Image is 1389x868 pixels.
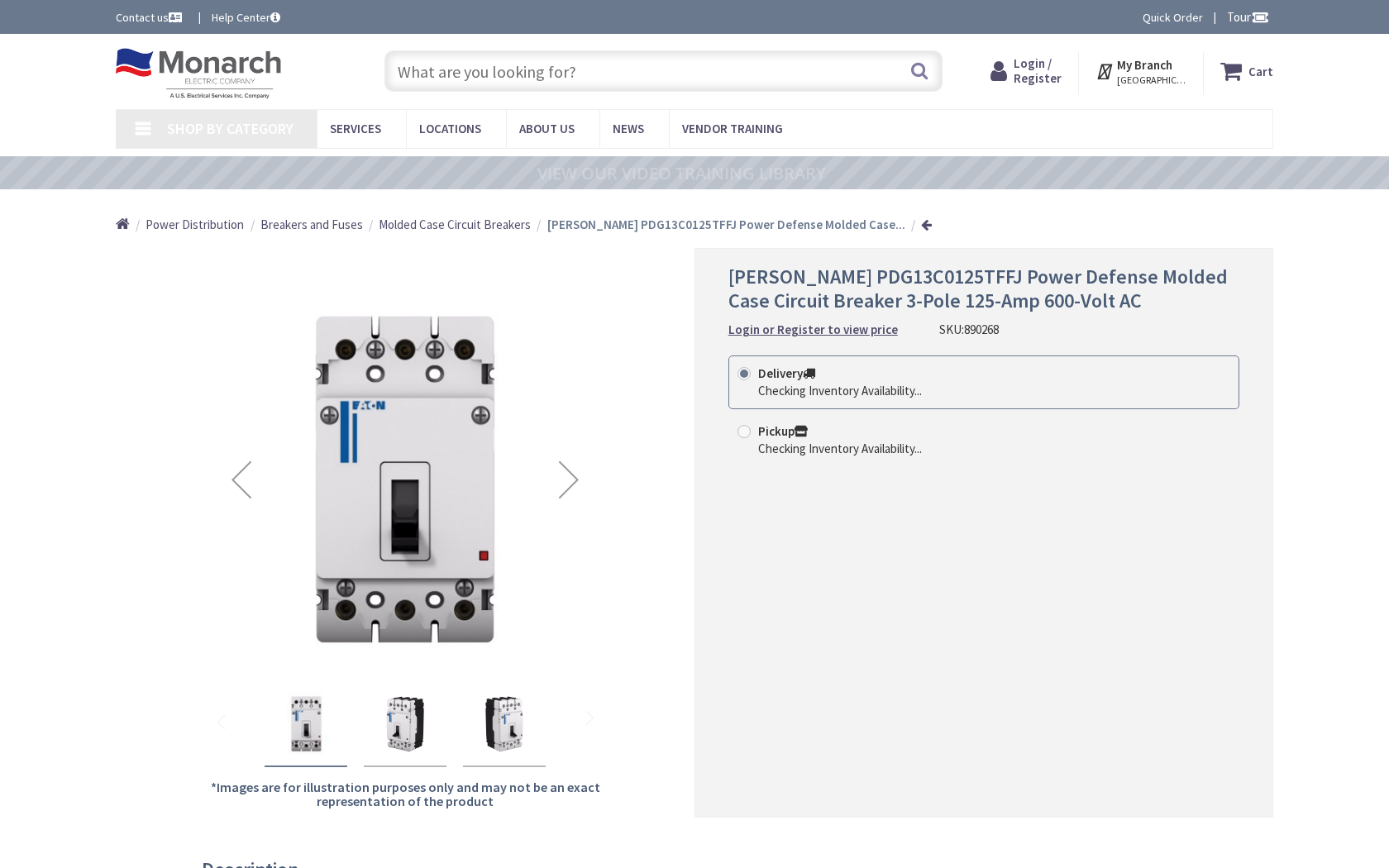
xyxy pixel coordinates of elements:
[537,165,826,183] a: VIEW OUR VIDEO TRAINING LIBRARY
[1014,55,1062,86] span: Login / Register
[212,9,280,26] a: Help Center
[1143,9,1203,26] a: Quick Order
[330,121,381,136] span: Services
[379,216,531,233] a: Molded Case Circuit Breakers
[116,9,185,26] a: Contact us
[728,321,898,338] a: Login or Register to view price
[519,121,575,136] span: About Us
[1117,57,1172,73] strong: My Branch
[260,216,363,233] a: Breakers and Fuses
[379,217,531,232] span: Molded Case Circuit Breakers
[208,283,274,676] div: Previous
[208,283,602,676] img: Eaton PDG13C0125TFFJ Power Defense Molded Case Circuit Breaker 3-Pole 125-Amp 600-Volt AC
[1095,56,1187,86] div: My Branch [GEOGRAPHIC_DATA], [GEOGRAPHIC_DATA]
[964,322,999,337] span: 890268
[1117,74,1187,87] span: [GEOGRAPHIC_DATA], [GEOGRAPHIC_DATA]
[419,121,481,136] span: Locations
[758,382,922,399] div: Checking Inventory Availability...
[384,50,943,92] input: What are you looking for?
[758,365,815,381] strong: Delivery
[613,121,644,136] span: News
[728,264,1228,313] span: [PERSON_NAME] PDG13C0125TFFJ Power Defense Molded Case Circuit Breaker 3-Pole 125-Amp 600-Volt AC
[463,683,546,767] div: Eaton PDG13C0125TFFJ Power Defense Molded Case Circuit Breaker 3-Pole 125-Amp 600-Volt AC
[265,683,347,767] div: Eaton PDG13C0125TFFJ Power Defense Molded Case Circuit Breaker 3-Pole 125-Amp 600-Volt AC
[547,217,905,232] strong: [PERSON_NAME] PDG13C0125TFFJ Power Defense Molded Case...
[536,283,602,676] div: Next
[758,423,808,439] strong: Pickup
[682,121,783,136] span: Vendor Training
[364,683,446,767] div: Eaton PDG13C0125TFFJ Power Defense Molded Case Circuit Breaker 3-Pole 125-Amp 600-Volt AC
[1248,56,1273,86] strong: Cart
[990,56,1062,86] a: Login / Register
[939,321,999,338] div: SKU:
[116,48,281,99] img: Monarch Electric Company
[758,440,922,457] div: Checking Inventory Availability...
[260,217,363,232] span: Breakers and Fuses
[1220,56,1273,86] a: Cart
[471,691,537,757] img: Eaton PDG13C0125TFFJ Power Defense Molded Case Circuit Breaker 3-Pole 125-Amp 600-Volt AC
[167,119,294,138] span: Shop By Category
[146,217,244,232] span: Power Distribution
[1227,9,1269,25] span: Tour
[208,780,602,809] h5: *Images are for illustration purposes only and may not be an exact representation of the product
[146,216,244,233] a: Power Distribution
[372,691,438,757] img: Eaton PDG13C0125TFFJ Power Defense Molded Case Circuit Breaker 3-Pole 125-Amp 600-Volt AC
[273,691,339,757] img: Eaton PDG13C0125TFFJ Power Defense Molded Case Circuit Breaker 3-Pole 125-Amp 600-Volt AC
